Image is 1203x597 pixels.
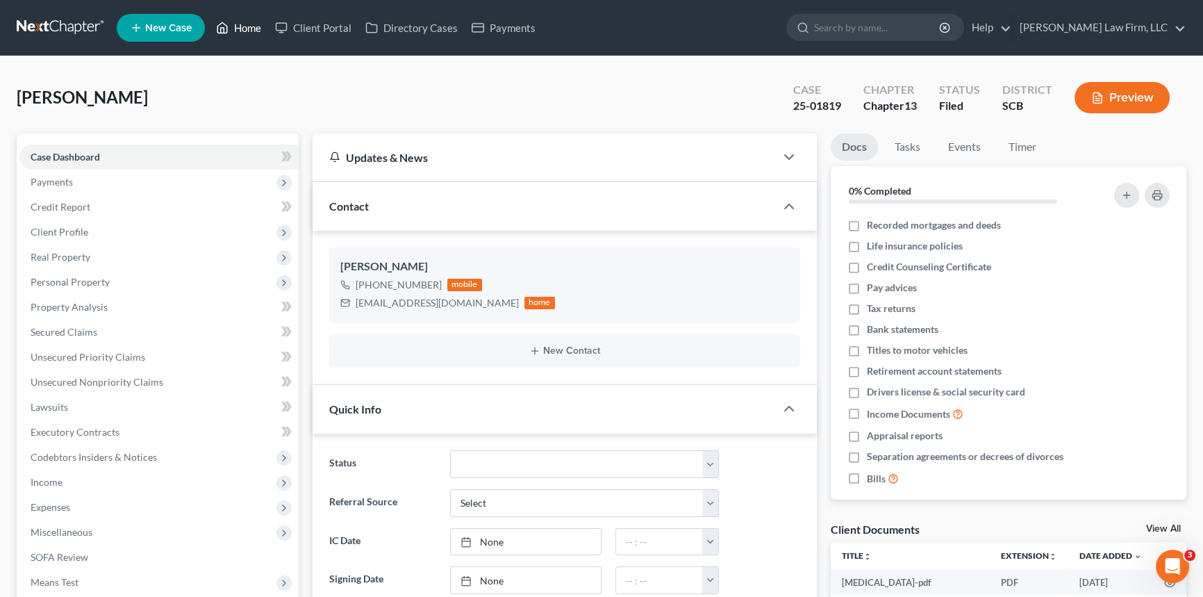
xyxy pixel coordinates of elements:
span: Separation agreements or decrees of divorces [867,450,1063,464]
a: Extensionunfold_more [1001,550,1057,561]
span: Property Analysis [31,301,108,313]
i: unfold_more [1049,553,1057,561]
iframe: Intercom live chat [1156,550,1189,583]
a: Credit Report [19,195,299,220]
span: Codebtors Insiders & Notices [31,451,157,463]
span: Client Profile [31,226,88,238]
a: Timer [997,133,1047,161]
div: District [1002,82,1052,98]
span: Payments [31,176,73,188]
span: Lawsuits [31,401,68,413]
span: [PERSON_NAME] [17,87,148,107]
span: Drivers license & social security card [867,385,1025,399]
span: 13 [904,99,917,112]
div: mobile [447,279,482,291]
span: Credit Report [31,201,90,213]
a: Directory Cases [358,15,465,40]
div: 25-01819 [793,98,841,114]
span: Bills [867,472,886,486]
label: Status [322,450,443,478]
div: Chapter [863,82,917,98]
button: New Contact [340,345,789,357]
span: SOFA Review [31,551,88,563]
div: Chapter [863,98,917,114]
td: [DATE] [1068,570,1153,595]
input: Search by name... [814,15,941,40]
span: Executory Contracts [31,426,119,438]
span: Appraisal reports [867,429,943,443]
div: Status [939,82,980,98]
a: Help [965,15,1011,40]
a: Home [209,15,268,40]
a: View All [1146,524,1181,534]
span: Case Dashboard [31,151,100,163]
a: Docs [831,133,878,161]
span: Bank statements [867,322,938,336]
a: Unsecured Priority Claims [19,345,299,370]
span: Tax returns [867,302,915,316]
span: Quick Info [329,402,381,416]
span: Expenses [31,501,70,513]
i: expand_more [1134,553,1142,561]
span: Unsecured Priority Claims [31,351,145,363]
span: Secured Claims [31,326,97,338]
label: Referral Source [322,489,443,517]
a: Tasks [883,133,931,161]
div: Client Documents [831,522,920,537]
label: IC Date [322,528,443,556]
span: Unsecured Nonpriority Claims [31,376,163,388]
span: Titles to motor vehicles [867,343,968,357]
span: New Case [145,23,192,33]
a: None [451,529,600,555]
a: Secured Claims [19,320,299,345]
span: Miscellaneous [31,526,92,538]
i: unfold_more [863,553,872,561]
td: [MEDICAL_DATA]-pdf [831,570,990,595]
a: Payments [465,15,542,40]
a: Lawsuits [19,395,299,420]
span: Income [31,476,63,488]
span: Personal Property [31,276,110,288]
input: -- : -- [616,529,704,555]
a: Unsecured Nonpriority Claims [19,370,299,395]
div: Case [793,82,841,98]
a: Property Analysis [19,295,299,320]
strong: 0% Completed [849,185,911,197]
div: Filed [939,98,980,114]
div: [PERSON_NAME] [340,259,789,275]
span: Pay advices [867,281,917,295]
span: Life insurance policies [867,239,963,253]
input: -- : -- [616,567,704,594]
span: Retirement account statements [867,364,1002,378]
a: SOFA Review [19,545,299,570]
button: Preview [1075,82,1170,113]
div: [PHONE_NUMBER] [356,278,442,292]
a: [PERSON_NAME] Law Firm, LLC [1013,15,1186,40]
a: Executory Contracts [19,420,299,445]
a: None [451,567,600,594]
a: Titleunfold_more [842,550,872,561]
a: Case Dashboard [19,145,299,170]
span: 3 [1184,550,1195,561]
span: Contact [329,199,369,213]
span: Recorded mortgages and deeds [867,218,1001,232]
div: [EMAIL_ADDRESS][DOMAIN_NAME] [356,296,519,310]
a: Date Added expand_more [1079,550,1142,561]
div: home [524,297,555,309]
div: Updates & News [329,150,758,165]
a: Client Portal [268,15,358,40]
label: Signing Date [322,566,443,594]
span: Income Documents [867,407,950,421]
span: Real Property [31,251,90,263]
a: Events [937,133,992,161]
span: Credit Counseling Certificate [867,260,991,274]
div: SCB [1002,98,1052,114]
span: Means Test [31,576,78,588]
td: PDF [990,570,1068,595]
